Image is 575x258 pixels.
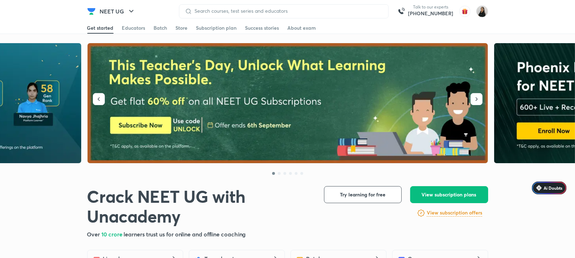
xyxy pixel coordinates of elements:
[176,22,188,34] a: Store
[408,10,454,17] a: [PHONE_NUMBER]
[122,22,145,34] a: Educators
[87,230,102,238] span: Over
[192,8,383,14] input: Search courses, test series and educators
[422,191,477,198] span: View subscription plans
[196,24,237,31] div: Subscription plan
[427,209,482,217] a: View subscription offers
[459,6,471,17] img: avatar
[427,209,482,217] h6: View subscription offers
[87,186,313,226] h1: Crack NEET UG with Unacademy
[122,24,145,31] div: Educators
[96,4,140,18] button: NEET UG
[101,230,124,238] span: 10 crore
[87,22,114,34] a: Get started
[196,22,237,34] a: Subscription plan
[154,24,167,31] div: Batch
[245,22,279,34] a: Success stories
[394,4,408,18] img: call-us
[124,230,246,238] span: learners trust us for online and offline coaching
[288,22,316,34] a: About exam
[154,22,167,34] a: Batch
[87,24,114,31] div: Get started
[288,24,316,31] div: About exam
[87,7,96,16] img: Company Logo
[245,24,279,31] div: Success stories
[176,24,188,31] div: Store
[408,4,454,10] p: Talk to our experts
[536,185,542,191] img: Icon
[476,5,488,17] img: Manisha Gaur
[324,186,402,203] button: Try learning for free
[410,186,488,203] button: View subscription plans
[340,191,385,198] span: Try learning for free
[544,185,562,191] span: Ai Doubts
[532,182,567,194] a: Ai Doubts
